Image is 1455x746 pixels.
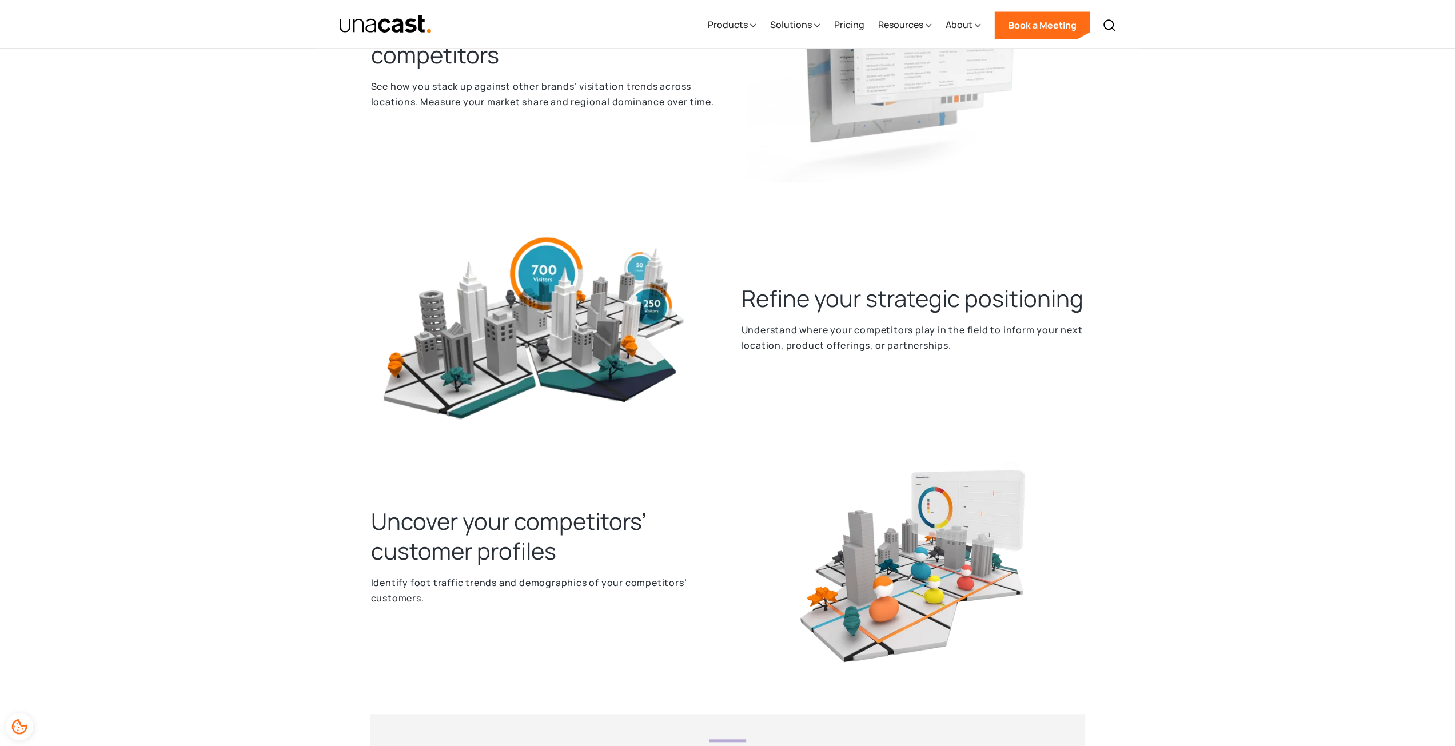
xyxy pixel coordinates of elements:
div: Resources [878,18,923,31]
div: Cookie Preferences [6,713,33,740]
div: Products [707,18,747,31]
img: Illustration - Rooted in data science [799,462,1027,664]
img: Search icon [1102,18,1116,32]
p: Understand where your competitors play in the field to inform your next location, product offerin... [742,322,1085,353]
div: About [945,18,972,31]
h2: Refine your strategic positioning [742,284,1083,313]
a: Pricing [834,2,864,49]
div: Products [707,2,756,49]
p: See how you stack up against other brands’ visitation trends across locations. Measure your marke... [371,79,714,109]
h2: Benchmark against your competitors [371,10,714,70]
div: Solutions [770,18,811,31]
h2: Uncover your competitors’ customer profiles [371,506,714,566]
img: Unacast text logo [339,14,432,34]
a: Book a Meeting [994,11,1090,39]
div: Solutions [770,2,820,49]
a: home [339,14,432,34]
div: About [945,2,980,49]
p: Identify foot traffic trends and demographics of your competitors’ customers. [371,575,714,605]
div: Resources [878,2,931,49]
img: Illustration - Rooted in data science [376,211,709,440]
